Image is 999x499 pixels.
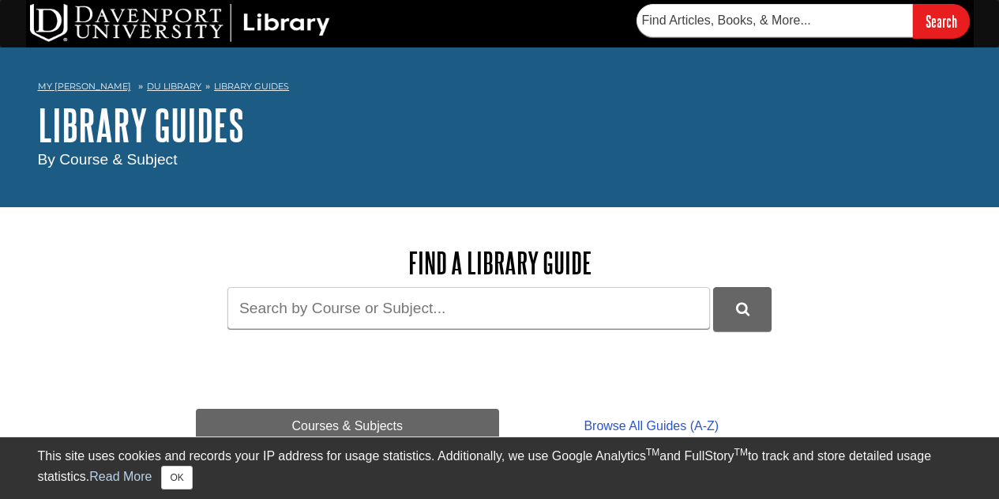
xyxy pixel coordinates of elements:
input: Find Articles, Books, & More... [637,4,913,37]
sup: TM [734,447,748,458]
h2: Find a Library Guide [196,247,804,279]
button: Close [161,466,192,490]
div: By Course & Subject [38,149,962,172]
a: Browse All Guides (A-Z) [499,409,803,444]
a: Courses & Subjects [196,409,500,444]
div: This site uses cookies and records your IP address for usage statistics. Additionally, we use Goo... [38,447,962,490]
h1: Library Guides [38,101,962,149]
a: Read More [89,470,152,483]
a: DU Library [147,81,201,92]
a: My [PERSON_NAME] [38,80,131,93]
form: Searches DU Library's articles, books, and more [637,4,970,38]
input: Search [913,4,970,38]
sup: TM [646,447,659,458]
img: DU Library [30,4,330,42]
input: Search by Course or Subject... [227,287,710,329]
a: Library Guides [214,81,289,92]
nav: breadcrumb [38,76,962,101]
i: Search Library Guides [736,302,749,316]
